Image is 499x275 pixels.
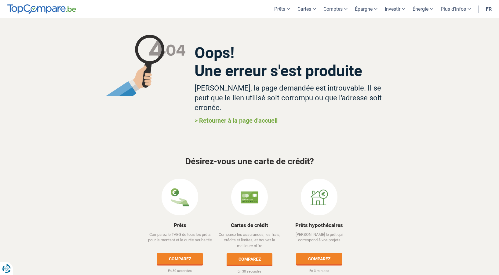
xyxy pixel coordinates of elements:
p: Comparez le TAEG de tous les prêts pour le montant et la durée souhaitée [146,232,214,248]
img: Cartes de crédit [240,188,259,206]
h3: Désirez-vous une carte de crédit? [75,157,424,166]
a: > Retourner à la page d'accueil [195,117,278,124]
p: En 3 minutes [285,269,354,273]
a: Comparez [296,253,342,264]
a: Cartes de crédit [231,222,268,228]
a: Comparez [157,253,203,264]
p: Comparez les assurances, les frais, crédits et limites, et trouvez la meilleure offre [215,232,284,249]
h2: Oops! Une erreur s'est produite [195,44,394,80]
p: En 30 secondes [146,269,214,273]
a: Prêts hypothécaires [295,222,343,228]
h3: [PERSON_NAME], la page demandée est introuvable. Il se peut que le lien utilisé soit corrompu ou ... [195,83,394,113]
a: Comparez [227,253,272,264]
p: [PERSON_NAME] le prêt qui correspond à vos projets [285,232,354,248]
a: Prêts [174,222,186,228]
img: Prêts [171,188,189,206]
p: En 30 secondes [215,269,284,274]
img: Prêts hypothécaires [310,188,328,206]
img: TopCompare [7,4,76,14]
img: magnifying glass not found [105,35,186,96]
